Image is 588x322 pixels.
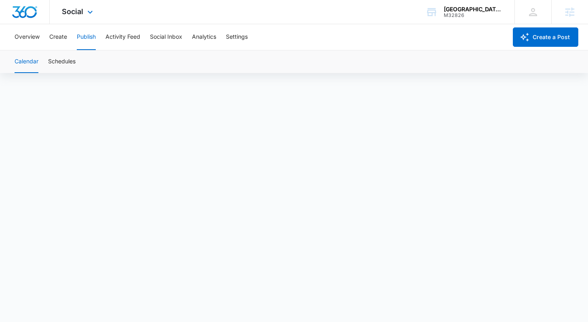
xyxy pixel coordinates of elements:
button: Analytics [192,24,216,50]
button: Activity Feed [105,24,140,50]
button: Settings [226,24,248,50]
button: Create a Post [513,27,578,47]
button: Publish [77,24,96,50]
div: account name [444,6,503,13]
button: Calendar [15,50,38,73]
button: Schedules [48,50,76,73]
button: Create [49,24,67,50]
button: Social Inbox [150,24,182,50]
button: Overview [15,24,40,50]
span: Social [62,7,83,16]
div: account id [444,13,503,18]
